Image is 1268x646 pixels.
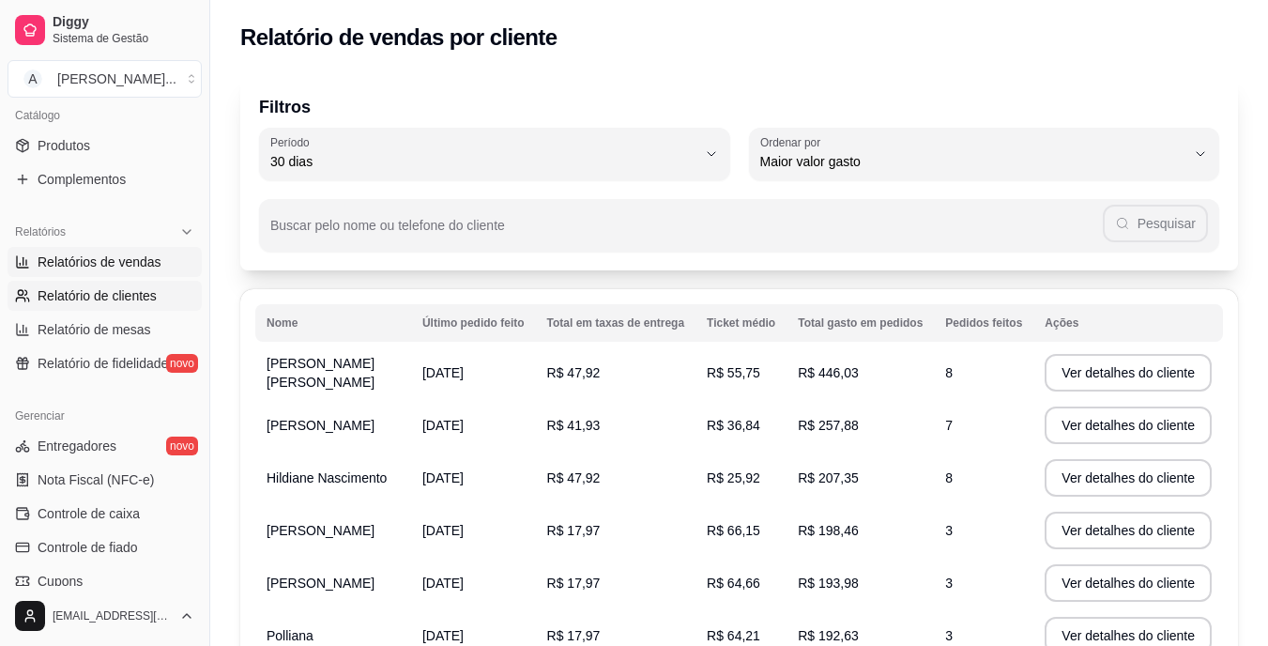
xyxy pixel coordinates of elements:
span: [PERSON_NAME] [267,523,374,538]
span: Relatórios [15,224,66,239]
span: Polliana [267,628,313,643]
a: Entregadoresnovo [8,431,202,461]
div: Catálogo [8,100,202,131]
span: Entregadores [38,437,116,455]
span: Maior valor gasto [760,152,1186,171]
span: Nota Fiscal (NFC-e) [38,470,154,489]
a: Controle de fiado [8,532,202,562]
span: R$ 207,35 [798,470,859,485]
span: Sistema de Gestão [53,31,194,46]
span: 30 dias [270,152,696,171]
span: 7 [945,418,953,433]
button: Ver detalhes do cliente [1045,407,1212,444]
a: Cupons [8,566,202,596]
span: R$ 17,97 [547,628,601,643]
button: Ver detalhes do cliente [1045,354,1212,392]
button: Período30 dias [259,128,730,180]
th: Pedidos feitos [934,304,1033,342]
span: R$ 446,03 [798,365,859,380]
span: A [23,69,42,88]
span: R$ 36,84 [707,418,760,433]
button: Ver detalhes do cliente [1045,512,1212,549]
th: Total gasto em pedidos [787,304,934,342]
span: 3 [945,628,953,643]
span: R$ 55,75 [707,365,760,380]
button: [EMAIL_ADDRESS][DOMAIN_NAME] [8,593,202,638]
button: Ver detalhes do cliente [1045,564,1212,602]
span: R$ 17,97 [547,576,601,591]
span: Controle de caixa [38,504,140,523]
th: Total em taxas de entrega [536,304,696,342]
span: R$ 192,63 [798,628,859,643]
span: Relatório de mesas [38,320,151,339]
span: [PERSON_NAME] [267,576,374,591]
th: Último pedido feito [411,304,536,342]
span: R$ 66,15 [707,523,760,538]
span: R$ 47,92 [547,365,601,380]
span: 8 [945,365,953,380]
span: 3 [945,523,953,538]
a: Relatório de clientes [8,281,202,311]
span: R$ 47,92 [547,470,601,485]
a: Nota Fiscal (NFC-e) [8,465,202,495]
span: R$ 64,21 [707,628,760,643]
th: Ações [1033,304,1223,342]
a: Controle de caixa [8,499,202,529]
label: Ordenar por [760,134,827,150]
span: [PERSON_NAME] [267,418,374,433]
h2: Relatório de vendas por cliente [240,23,558,53]
span: R$ 41,93 [547,418,601,433]
span: 3 [945,576,953,591]
a: Relatórios de vendas [8,247,202,277]
span: R$ 17,97 [547,523,601,538]
span: Diggy [53,14,194,31]
label: Período [270,134,315,150]
span: R$ 25,92 [707,470,760,485]
span: [DATE] [422,628,464,643]
span: R$ 64,66 [707,576,760,591]
span: Relatório de fidelidade [38,354,168,373]
span: Controle de fiado [38,538,138,557]
span: Cupons [38,572,83,591]
button: Select a team [8,60,202,98]
span: [PERSON_NAME] [PERSON_NAME] [267,356,374,390]
span: [DATE] [422,576,464,591]
span: [DATE] [422,418,464,433]
a: DiggySistema de Gestão [8,8,202,53]
span: Complementos [38,170,126,189]
span: R$ 257,88 [798,418,859,433]
span: [DATE] [422,523,464,538]
button: Ordenar porMaior valor gasto [749,128,1220,180]
div: [PERSON_NAME] ... [57,69,176,88]
input: Buscar pelo nome ou telefone do cliente [270,223,1103,242]
a: Produtos [8,131,202,161]
p: Filtros [259,94,1219,120]
span: [EMAIL_ADDRESS][DOMAIN_NAME] [53,608,172,623]
span: [DATE] [422,365,464,380]
span: [DATE] [422,470,464,485]
span: R$ 198,46 [798,523,859,538]
span: Hildiane Nascimento [267,470,387,485]
span: Produtos [38,136,90,155]
span: Relatórios de vendas [38,253,161,271]
span: Relatório de clientes [38,286,157,305]
a: Complementos [8,164,202,194]
th: Nome [255,304,411,342]
span: 8 [945,470,953,485]
a: Relatório de mesas [8,315,202,345]
button: Ver detalhes do cliente [1045,459,1212,497]
th: Ticket médio [695,304,787,342]
a: Relatório de fidelidadenovo [8,348,202,378]
span: R$ 193,98 [798,576,859,591]
div: Gerenciar [8,401,202,431]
